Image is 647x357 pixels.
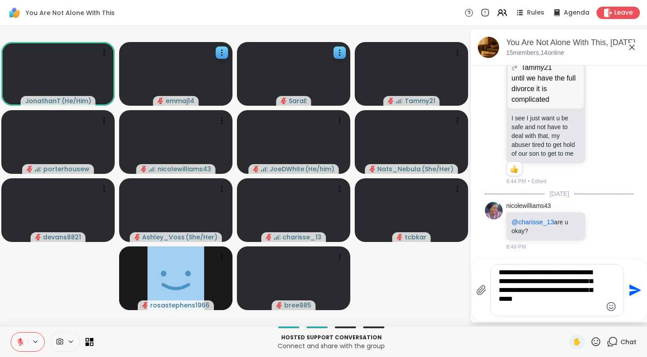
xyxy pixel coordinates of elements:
[62,96,91,105] span: ( He/Him )
[511,73,580,105] p: until we have the full divorce it is complicated
[289,96,307,105] span: SaraE
[405,96,435,105] span: Tammy21
[511,218,554,226] span: @charisse_13
[564,8,589,17] span: Agenda
[506,243,526,251] span: 8:49 PM
[422,165,453,173] span: ( She/Her )
[507,162,522,176] div: Reaction list
[369,166,376,172] span: audio-muted
[397,234,403,240] span: audio-muted
[506,37,641,48] div: You Are Not Alone With This, [DATE]
[624,280,644,300] button: Send
[158,98,164,104] span: audio-muted
[521,62,552,73] span: Tammy21
[405,233,426,242] span: tcbkar
[388,98,394,104] span: audio-muted
[35,234,41,240] span: audio-muted
[26,8,115,17] span: You Are Not Alone With This
[614,8,633,17] span: Leave
[544,189,574,198] span: [DATE]
[606,301,616,312] button: Emoji picker
[99,334,564,342] p: Hosted support conversation
[281,98,287,104] span: audio-muted
[142,233,185,242] span: Ashley_Voss
[305,165,334,173] span: ( He/him )
[573,337,581,347] span: ✋
[377,165,421,173] span: Nats_Nebula
[283,233,322,242] span: charisse_13
[485,202,503,219] img: https://sharewell-space-live.sfo3.digitaloceanspaces.com/user-generated/3403c148-dfcf-4217-9166-8...
[506,49,564,58] p: 15 members, 14 online
[253,166,259,172] span: audio-muted
[506,202,551,211] a: nicolewilliams43
[506,177,526,185] span: 8:44 PM
[276,302,283,308] span: audio-muted
[186,233,217,242] span: ( She/Her )
[43,165,89,173] span: porterhousew
[511,114,580,158] p: I see I just want u be safe and not have to deal with that, my abuser tired to get hold of our so...
[134,234,140,240] span: audio-muted
[528,177,530,185] span: •
[147,246,204,310] img: rosastephens1966
[99,342,564,350] p: Connect and share with the group
[511,218,580,235] p: are u okay?
[266,234,272,240] span: audio-muted
[166,96,194,105] span: emmaj14
[158,165,211,173] span: nicolewilliams43
[150,301,209,310] span: rosastephens1966
[478,37,499,58] img: You Are Not Alone With This, Oct 09
[620,338,636,346] span: Chat
[270,165,304,173] span: JoeDWhite
[284,301,311,310] span: bree985
[142,302,148,308] span: audio-muted
[25,96,61,105] span: JonathanT
[141,166,147,172] span: audio-muted
[527,8,544,17] span: Rules
[27,166,33,172] span: audio-muted
[509,165,519,173] button: Reactions: like
[531,177,546,185] span: Edited
[499,268,602,312] textarea: Type your message
[43,233,81,242] span: devans8821
[7,5,22,20] img: ShareWell Logomark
